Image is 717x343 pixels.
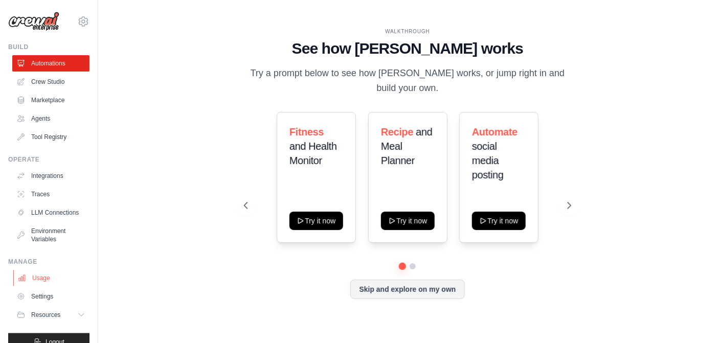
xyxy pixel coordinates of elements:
[12,110,89,127] a: Agents
[12,204,89,221] a: LLM Connections
[289,212,343,230] button: Try it now
[12,168,89,184] a: Integrations
[244,39,571,58] h1: See how [PERSON_NAME] works
[381,126,433,166] span: and Meal Planner
[472,212,526,230] button: Try it now
[244,66,571,96] p: Try a prompt below to see how [PERSON_NAME] works, or jump right in and build your own.
[289,141,337,166] span: and Health Monitor
[244,28,571,35] div: WALKTHROUGH
[12,74,89,90] a: Crew Studio
[666,294,717,343] iframe: Chat Widget
[350,280,464,299] button: Skip and explore on my own
[8,155,89,164] div: Operate
[12,129,89,145] a: Tool Registry
[472,126,518,138] span: Automate
[12,186,89,202] a: Traces
[12,307,89,323] button: Resources
[13,270,91,286] a: Usage
[8,258,89,266] div: Manage
[472,141,504,180] span: social media posting
[381,212,435,230] button: Try it now
[289,126,324,138] span: Fitness
[12,92,89,108] a: Marketplace
[8,43,89,51] div: Build
[12,288,89,305] a: Settings
[12,55,89,72] a: Automations
[31,311,60,319] span: Resources
[8,12,59,31] img: Logo
[12,223,89,247] a: Environment Variables
[381,126,413,138] span: Recipe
